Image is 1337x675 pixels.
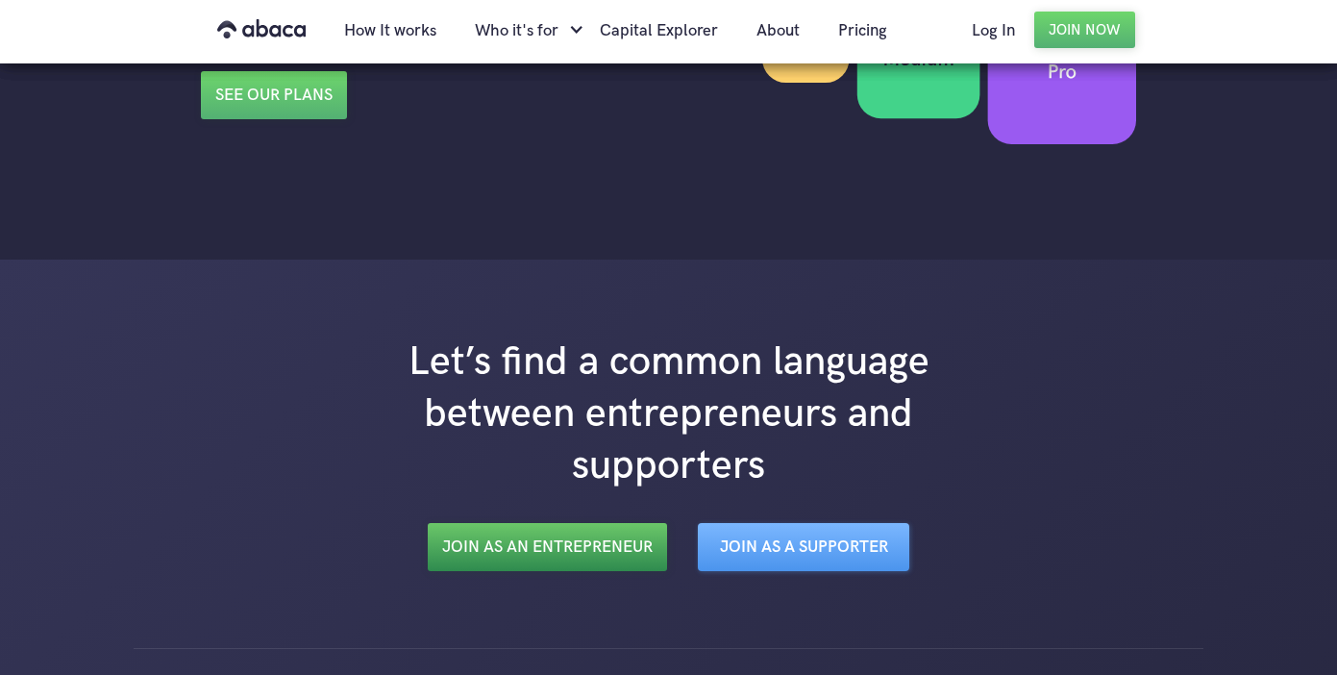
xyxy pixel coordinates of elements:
h1: Let’s find a common language between entrepreneurs and supporters [285,337,1053,492]
a: Join Now [1034,12,1135,48]
a: Join as an Entrepreneur [428,523,667,571]
a: See our plans [201,71,347,119]
a: Join as a Supporter [698,523,909,571]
